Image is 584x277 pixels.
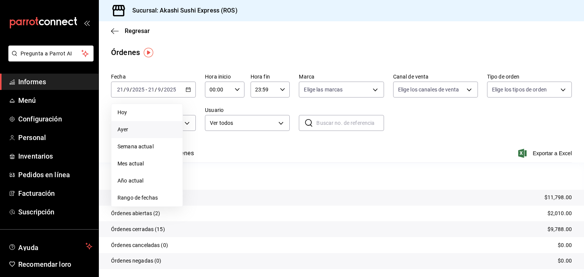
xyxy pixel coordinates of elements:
font: Tipo de orden [487,74,520,80]
input: -- [148,87,155,93]
font: Informes [18,78,46,86]
font: Hora inicio [205,74,230,80]
font: Exportar a Excel [533,150,572,156]
font: Configuración [18,115,62,123]
input: -- [117,87,124,93]
font: Usuario [205,107,224,113]
font: Ver todos [210,120,233,126]
input: ---- [132,87,145,93]
font: Recomendar loro [18,260,71,268]
font: $2,010.00 [547,210,572,216]
input: -- [126,87,130,93]
font: Mes actual [117,161,144,167]
font: Marca [299,74,314,80]
font: $11,798.00 [544,194,572,200]
button: Regresar [111,27,150,35]
font: Órdenes [111,48,140,57]
font: Semana actual [117,143,154,150]
font: Inventarios [18,152,53,160]
font: Elige las marcas [304,87,343,93]
font: $0.00 [558,242,572,248]
a: Pregunta a Parrot AI [5,55,94,63]
font: Órdenes canceladas (0) [111,242,168,248]
font: Sucursal: Akashi Sushi Express (ROS) [132,7,238,14]
button: Exportar a Excel [520,149,572,158]
button: Pregunta a Parrot AI [8,46,94,61]
font: Facturación [18,189,55,197]
font: Pedidos en línea [18,171,70,179]
font: Elige los tipos de orden [492,87,547,93]
font: Pregunta a Parrot AI [21,50,72,57]
img: Marcador de información sobre herramientas [144,48,153,57]
font: - [146,87,147,93]
font: $9,788.00 [547,226,572,232]
input: ---- [163,87,176,93]
font: / [155,87,157,93]
font: Fecha [111,74,126,80]
font: Ayuda [18,244,39,252]
font: Elige los canales de venta [398,87,459,93]
font: Hoy [117,109,127,115]
button: abrir_cajón_menú [84,20,90,26]
font: Órdenes cerradas (15) [111,226,165,232]
font: / [161,87,163,93]
font: / [124,87,126,93]
font: Regresar [125,27,150,35]
font: Menú [18,96,36,104]
font: Personal [18,134,46,142]
font: Año actual [117,178,143,184]
font: Hora fin [251,74,270,80]
font: Ayer [117,126,129,132]
font: Rango de fechas [117,195,158,201]
font: Canal de venta [393,74,429,80]
font: Órdenes negadas (0) [111,258,162,264]
input: -- [157,87,161,93]
input: Buscar no. de referencia [316,115,384,131]
font: / [130,87,132,93]
font: Suscripción [18,208,54,216]
font: $0.00 [558,258,572,264]
font: Órdenes abiertas (2) [111,210,160,216]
